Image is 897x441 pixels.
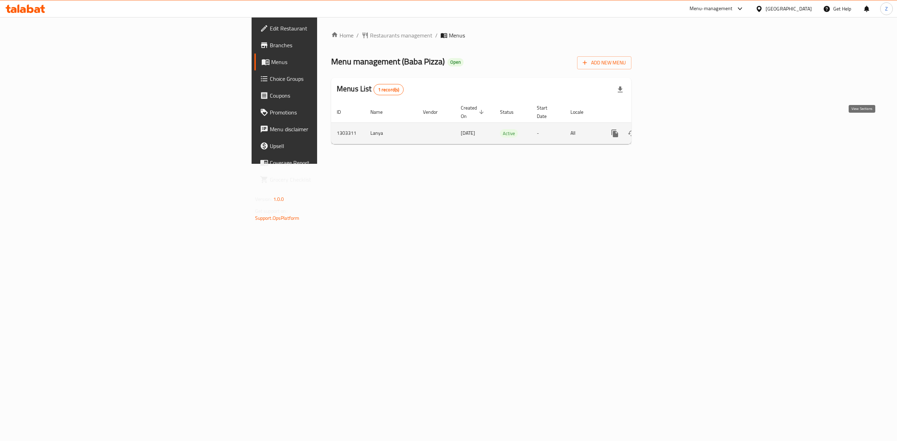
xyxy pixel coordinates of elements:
div: Menu-management [690,5,733,13]
a: Coupons [254,87,402,104]
a: Choice Groups [254,70,402,87]
span: Start Date [537,104,556,120]
span: Active [500,129,518,138]
li: / [435,31,438,40]
span: Promotions [270,108,396,117]
span: Z [885,5,888,13]
span: 1.0.0 [273,195,284,204]
button: Add New Menu [577,56,631,69]
a: Promotions [254,104,402,121]
button: Change Status [623,125,640,142]
span: Vendor [423,108,447,116]
span: Branches [270,41,396,49]
span: Menu disclaimer [270,125,396,133]
span: Get support on: [255,206,287,216]
a: Grocery Checklist [254,171,402,188]
a: Menus [254,54,402,70]
span: Status [500,108,523,116]
div: Open [447,58,464,66]
td: All [565,122,601,144]
span: Locale [570,108,593,116]
span: Add New Menu [583,58,626,67]
a: Edit Restaurant [254,20,402,37]
a: Support.OpsPlatform [255,213,300,223]
span: Version: [255,195,272,204]
div: Export file [612,81,629,98]
span: Open [447,59,464,65]
div: Active [500,129,518,138]
span: Created On [461,104,486,120]
span: 1 record(s) [374,86,404,93]
span: Grocery Checklist [270,175,396,184]
a: Upsell [254,138,402,154]
a: Branches [254,37,402,54]
span: Coupons [270,91,396,100]
a: Coverage Report [254,154,402,171]
span: Coverage Report [270,159,396,167]
span: Choice Groups [270,75,396,83]
td: - [531,122,565,144]
span: Menus [449,31,465,40]
nav: breadcrumb [331,31,631,40]
button: more [607,125,623,142]
span: ID [337,108,350,116]
th: Actions [601,101,679,123]
span: [DATE] [461,128,475,138]
table: enhanced table [331,101,679,144]
span: Menus [271,58,396,66]
span: Name [370,108,392,116]
a: Menu disclaimer [254,121,402,138]
div: [GEOGRAPHIC_DATA] [766,5,812,13]
span: Edit Restaurant [270,24,396,33]
h2: Menus List [337,84,404,95]
span: Upsell [270,142,396,150]
div: Total records count [374,84,404,95]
